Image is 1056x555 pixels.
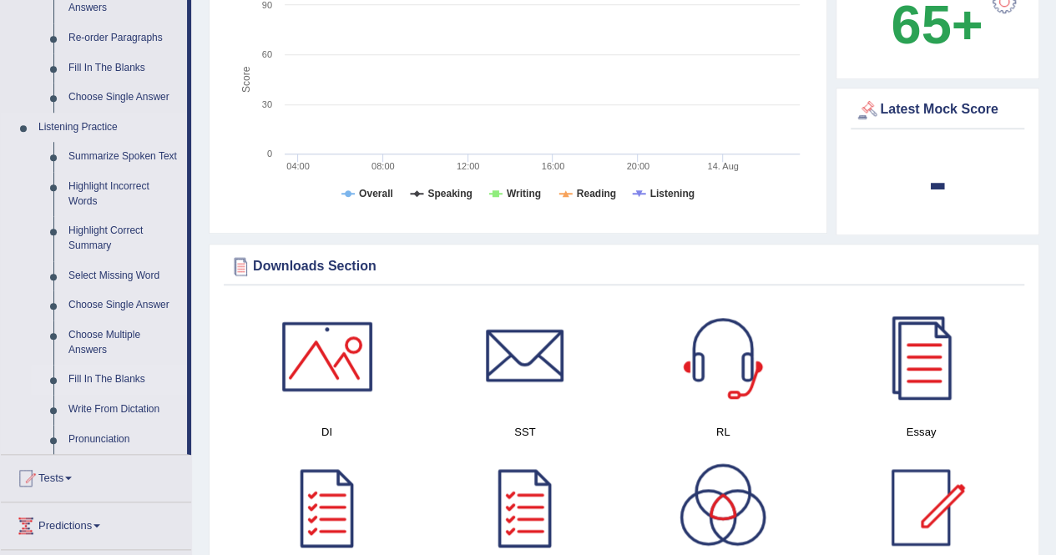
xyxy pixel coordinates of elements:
[61,261,187,291] a: Select Missing Word
[831,423,1012,441] h4: Essay
[228,254,1020,279] div: Downloads Section
[427,188,472,199] tspan: Speaking
[626,161,649,171] text: 20:00
[707,161,738,171] tspan: 14. Aug
[61,23,187,53] a: Re-order Paragraphs
[61,216,187,260] a: Highlight Correct Summary
[61,320,187,365] a: Choose Multiple Answers
[633,423,814,441] h4: RL
[31,113,187,143] a: Listening Practice
[457,161,480,171] text: 12:00
[650,188,695,199] tspan: Listening
[434,423,615,441] h4: SST
[577,188,616,199] tspan: Reading
[61,53,187,83] a: Fill In The Blanks
[61,142,187,172] a: Summarize Spoken Text
[61,83,187,113] a: Choose Single Answer
[267,149,272,159] text: 0
[542,161,565,171] text: 16:00
[507,188,541,199] tspan: Writing
[236,423,417,441] h4: DI
[61,425,187,455] a: Pronunciation
[61,365,187,395] a: Fill In The Blanks
[1,502,191,544] a: Predictions
[262,99,272,109] text: 30
[855,98,1020,123] div: Latest Mock Score
[262,49,272,59] text: 60
[240,66,252,93] tspan: Score
[61,290,187,320] a: Choose Single Answer
[61,172,187,216] a: Highlight Incorrect Words
[1,455,191,497] a: Tests
[61,395,187,425] a: Write From Dictation
[359,188,393,199] tspan: Overall
[371,161,395,171] text: 08:00
[928,151,947,212] b: -
[286,161,310,171] text: 04:00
